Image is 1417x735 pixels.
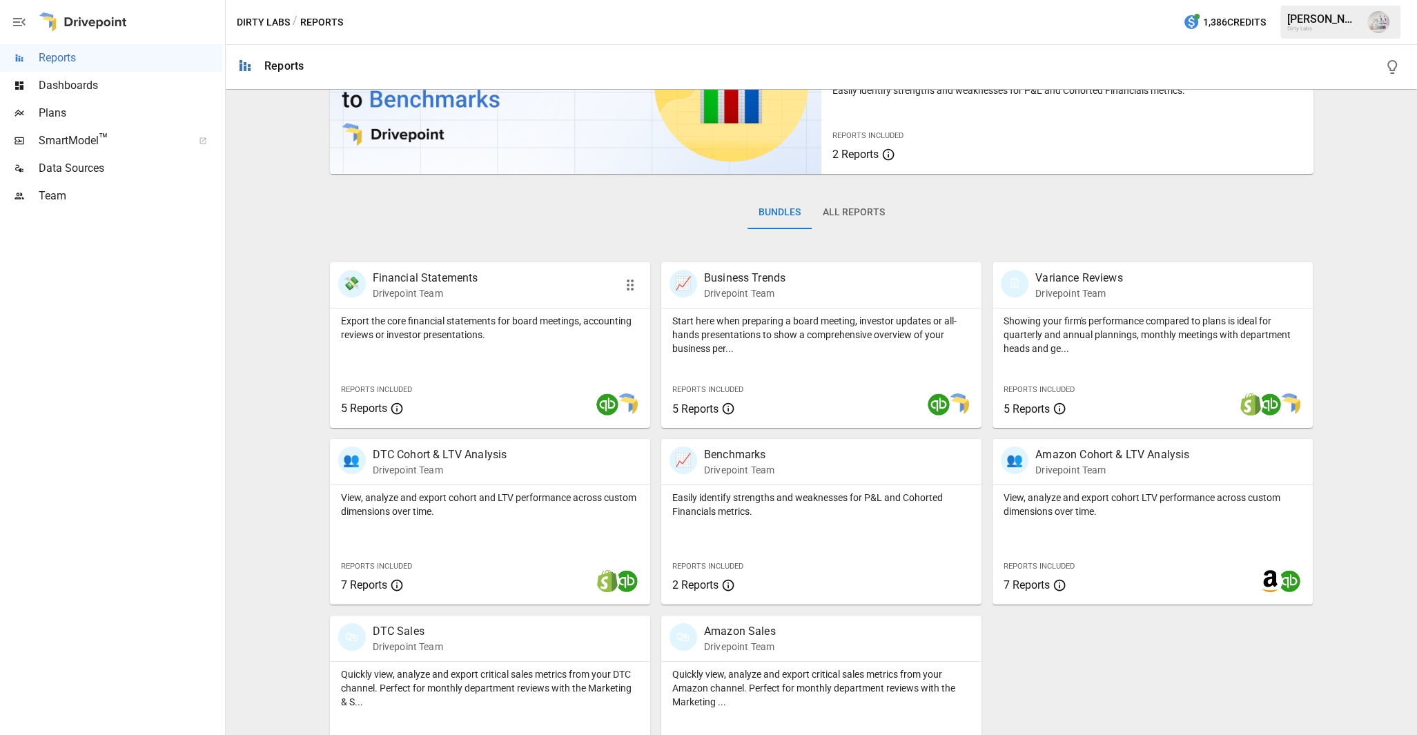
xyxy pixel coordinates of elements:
[341,562,412,571] span: Reports Included
[338,447,366,474] div: 👥
[1035,463,1189,477] p: Drivepoint Team
[1177,10,1271,35] button: 1,386Credits
[672,562,743,571] span: Reports Included
[1367,11,1389,33] img: Emmanuelle Johnson
[670,270,697,297] div: 📈
[39,133,184,149] span: SmartModel
[338,270,366,297] div: 💸
[264,59,304,72] div: Reports
[341,385,412,394] span: Reports Included
[341,667,639,709] p: Quickly view, analyze and export critical sales metrics from your DTC channel. Perfect for monthl...
[670,623,697,651] div: 🛍
[1035,447,1189,463] p: Amazon Cohort & LTV Analysis
[832,148,879,161] span: 2 Reports
[373,270,478,286] p: Financial Statements
[672,578,719,591] span: 2 Reports
[39,160,222,177] span: Data Sources
[672,402,719,415] span: 5 Reports
[812,196,896,229] button: All Reports
[672,314,970,355] p: Start here when preparing a board meeting, investor updates or all-hands presentations to show a ...
[704,463,774,477] p: Drivepoint Team
[1287,12,1359,26] div: [PERSON_NAME]
[99,130,108,148] span: ™
[293,14,297,31] div: /
[704,640,776,654] p: Drivepoint Team
[1203,14,1266,31] span: 1,386 Credits
[1004,402,1050,415] span: 5 Reports
[373,640,443,654] p: Drivepoint Team
[1359,3,1398,41] button: Emmanuelle Johnson
[704,286,785,300] p: Drivepoint Team
[928,393,950,415] img: quickbooks
[373,463,507,477] p: Drivepoint Team
[1004,385,1075,394] span: Reports Included
[616,393,638,415] img: smart model
[1035,286,1122,300] p: Drivepoint Team
[1004,314,1302,355] p: Showing your firm's performance compared to plans is ideal for quarterly and annual plannings, mo...
[1004,578,1050,591] span: 7 Reports
[1287,26,1359,32] div: Dirty Labs
[1278,570,1300,592] img: quickbooks
[832,131,903,140] span: Reports Included
[1240,393,1262,415] img: shopify
[832,84,1302,97] p: Easily identify strengths and weaknesses for P&L and Cohorted Financials metrics.
[1278,393,1300,415] img: smart model
[39,105,222,121] span: Plans
[1001,447,1028,474] div: 👥
[39,50,222,66] span: Reports
[672,491,970,518] p: Easily identify strengths and weaknesses for P&L and Cohorted Financials metrics.
[1259,393,1281,415] img: quickbooks
[616,570,638,592] img: quickbooks
[704,270,785,286] p: Business Trends
[704,447,774,463] p: Benchmarks
[341,578,387,591] span: 7 Reports
[704,623,776,640] p: Amazon Sales
[947,393,969,415] img: smart model
[341,402,387,415] span: 5 Reports
[373,447,507,463] p: DTC Cohort & LTV Analysis
[1001,270,1028,297] div: 🗓
[237,14,290,31] button: Dirty Labs
[596,393,618,415] img: quickbooks
[1035,270,1122,286] p: Variance Reviews
[341,491,639,518] p: View, analyze and export cohort and LTV performance across custom dimensions over time.
[672,385,743,394] span: Reports Included
[1004,562,1075,571] span: Reports Included
[373,286,478,300] p: Drivepoint Team
[338,623,366,651] div: 🛍
[596,570,618,592] img: shopify
[39,188,222,204] span: Team
[670,447,697,474] div: 📈
[747,196,812,229] button: Bundles
[373,623,443,640] p: DTC Sales
[1004,491,1302,518] p: View, analyze and export cohort LTV performance across custom dimensions over time.
[1259,570,1281,592] img: amazon
[341,314,639,342] p: Export the core financial statements for board meetings, accounting reviews or investor presentat...
[39,77,222,94] span: Dashboards
[672,667,970,709] p: Quickly view, analyze and export critical sales metrics from your Amazon channel. Perfect for mon...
